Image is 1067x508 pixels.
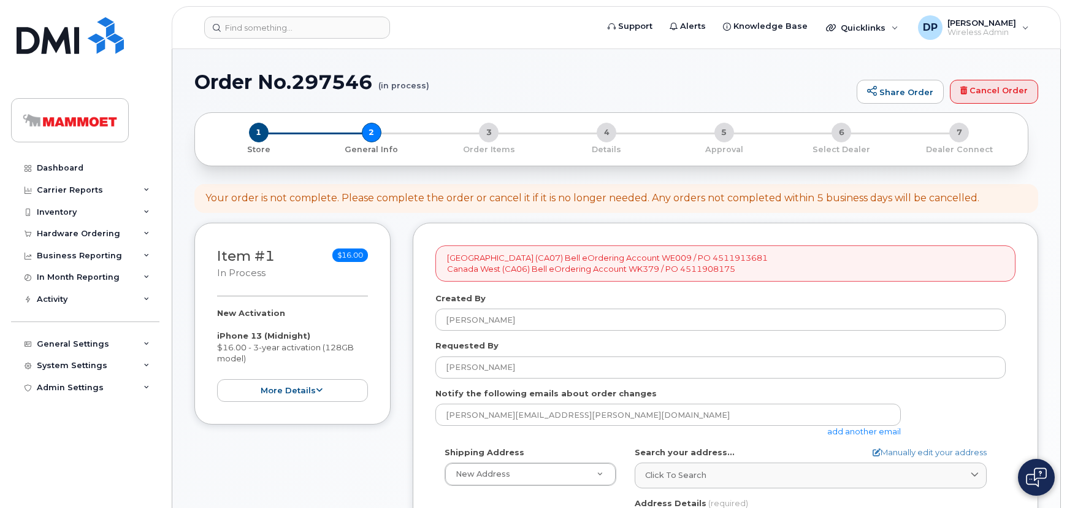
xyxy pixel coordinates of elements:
small: (in process) [378,71,429,90]
span: (required) [708,498,748,508]
h1: Order No.297546 [194,71,851,93]
a: 1 Store [205,142,313,155]
label: Shipping Address [445,447,524,458]
a: New Address [445,463,616,485]
a: Cancel Order [950,80,1038,104]
label: Notify the following emails about order changes [435,388,657,399]
div: Your order is not complete. Please complete the order or cancel it if it is no longer needed. Any... [205,191,979,206]
a: Manually edit your address [873,447,987,458]
strong: New Activation [217,308,285,318]
h3: Item #1 [217,248,275,280]
input: Example: John Smith [435,356,1006,379]
p: Store [210,144,308,155]
span: Click to search [645,469,706,481]
span: New Address [456,469,510,479]
a: Share Order [857,80,944,104]
a: Click to search [635,463,987,488]
p: [GEOGRAPHIC_DATA] (CA07) Bell eOrdering Account WE009 / PO 4511913681 Canada West (CA06) Bell eOr... [447,252,768,275]
span: $16.00 [332,248,368,262]
small: in process [217,267,266,279]
img: Open chat [1026,468,1047,487]
a: add another email [827,426,901,436]
span: 1 [249,123,269,142]
label: Created By [435,293,486,304]
div: $16.00 - 3-year activation (128GB model) [217,307,368,402]
input: Example: john@appleseed.com [435,404,901,426]
button: more details [217,379,368,402]
strong: iPhone 13 (Midnight) [217,331,310,341]
label: Search your address... [635,447,735,458]
label: Requested By [435,340,499,352]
